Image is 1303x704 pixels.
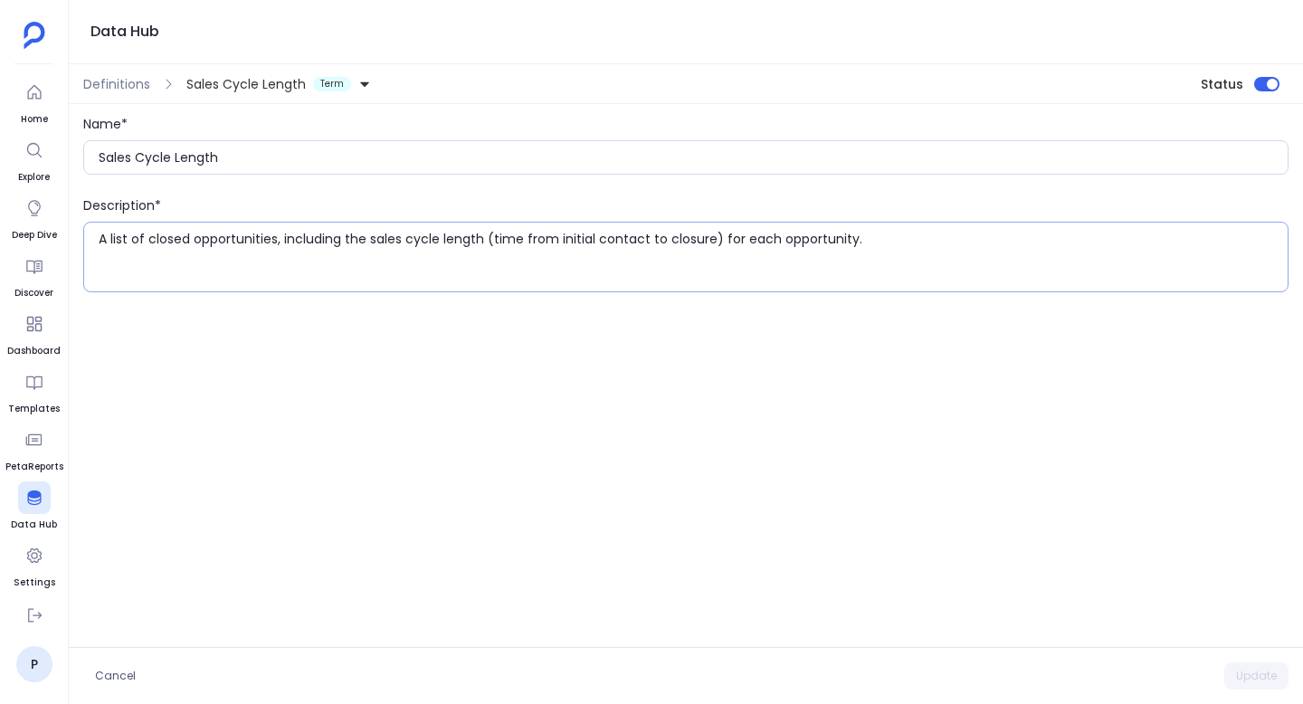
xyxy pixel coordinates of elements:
a: Data Hub [11,481,57,532]
div: Description* [83,196,1289,214]
img: petavue logo [24,22,45,49]
span: Templates [8,402,60,416]
span: Explore [18,170,51,185]
a: Settings [14,539,55,590]
a: Templates [8,366,60,416]
div: Name* [83,115,1289,133]
button: Sales Cycle LengthTerm [183,70,375,99]
span: Status [1201,75,1243,93]
a: PetaReports [5,423,63,474]
span: Home [18,112,51,127]
span: Definitions [83,75,150,93]
span: Settings [14,576,55,590]
span: Term [313,77,351,91]
a: Dashboard [7,308,61,358]
span: Deep Dive [12,228,57,243]
textarea: A list of closed opportunities, including the sales cycle length (time from initial contact to cl... [99,230,1288,284]
span: Discover [14,286,53,300]
input: Enter the name of definition [99,148,1288,166]
a: Deep Dive [12,192,57,243]
span: Dashboard [7,344,61,358]
h1: Data Hub [90,19,159,44]
button: Cancel [83,662,147,690]
a: Home [18,76,51,127]
span: PetaReports [5,460,63,474]
span: Sales Cycle Length [186,75,306,93]
a: Discover [14,250,53,300]
span: Data Hub [11,518,57,532]
a: Explore [18,134,51,185]
a: P [16,646,52,682]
